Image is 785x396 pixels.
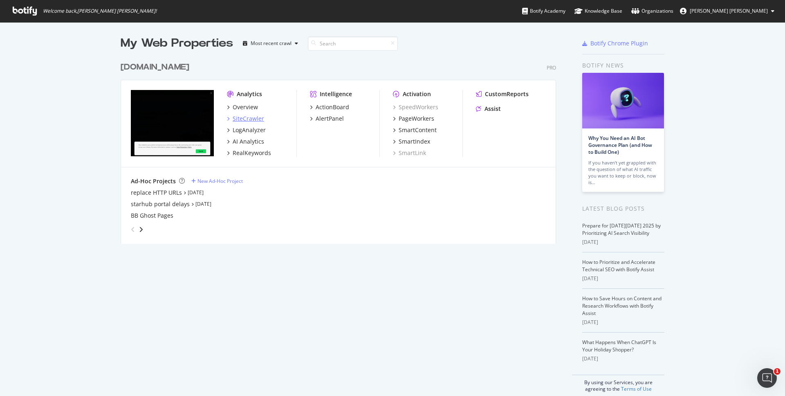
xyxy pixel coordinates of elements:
a: PageWorkers [393,115,434,123]
a: starhub portal delays [131,200,190,208]
a: CustomReports [476,90,529,98]
a: SmartContent [393,126,437,134]
div: [DATE] [582,275,664,282]
a: [DATE] [195,200,211,207]
div: Botify Academy [522,7,565,15]
div: Organizations [631,7,673,15]
div: [DATE] [582,239,664,246]
a: [DATE] [188,189,204,196]
a: Prepare for [DATE][DATE] 2025 by Prioritizing AI Search Visibility [582,222,661,236]
div: Most recent crawl [251,41,292,46]
div: Ad-Hoc Projects [131,177,176,185]
a: How to Save Hours on Content and Research Workflows with Botify Assist [582,295,662,317]
a: Terms of Use [621,385,652,392]
div: If you haven’t yet grappled with the question of what AI traffic you want to keep or block, now is… [588,160,658,186]
div: SmartIndex [399,137,430,146]
span: Tran Trung Nguyen [690,7,768,14]
a: Overview [227,103,258,111]
div: My Web Properties [121,35,233,52]
a: Why You Need an AI Bot Governance Plan (and How to Build One) [588,135,652,155]
div: LogAnalyzer [233,126,266,134]
a: SiteCrawler [227,115,264,123]
div: PageWorkers [399,115,434,123]
a: RealKeywords [227,149,271,157]
div: grid [121,52,563,244]
div: Latest Blog Posts [582,204,664,213]
a: LogAnalyzer [227,126,266,134]
a: [DOMAIN_NAME] [121,61,193,73]
a: SmartIndex [393,137,430,146]
button: [PERSON_NAME] [PERSON_NAME] [673,4,781,18]
div: By using our Services, you are agreeing to the [572,375,664,392]
iframe: Intercom live chat [757,368,777,388]
div: RealKeywords [233,149,271,157]
div: [DOMAIN_NAME] [121,61,189,73]
a: AI Analytics [227,137,264,146]
a: How to Prioritize and Accelerate Technical SEO with Botify Assist [582,259,655,273]
div: SiteCrawler [233,115,264,123]
div: Botify Chrome Plugin [590,39,648,47]
span: 1 [774,368,781,375]
div: [DATE] [582,355,664,362]
a: AlertPanel [310,115,344,123]
div: Analytics [237,90,262,98]
button: Most recent crawl [240,37,301,50]
a: Assist [476,105,501,113]
div: AlertPanel [316,115,344,123]
a: ActionBoard [310,103,349,111]
a: SpeedWorkers [393,103,438,111]
div: angle-left [128,223,138,236]
div: [DATE] [582,319,664,326]
div: CustomReports [485,90,529,98]
a: SmartLink [393,149,426,157]
div: Overview [233,103,258,111]
a: BB Ghost Pages [131,211,173,220]
a: replace HTTP URLs [131,189,182,197]
div: Knowledge Base [574,7,622,15]
div: Assist [484,105,501,113]
span: Welcome back, [PERSON_NAME] [PERSON_NAME] ! [43,8,157,14]
div: angle-right [138,225,144,234]
img: Why You Need an AI Bot Governance Plan (and How to Build One) [582,73,664,128]
a: What Happens When ChatGPT Is Your Holiday Shopper? [582,339,656,353]
img: starhub.com [131,90,214,156]
div: New Ad-Hoc Project [197,178,243,184]
div: AI Analytics [233,137,264,146]
div: Botify news [582,61,664,70]
div: Pro [547,64,556,71]
a: New Ad-Hoc Project [191,178,243,184]
div: SmartContent [399,126,437,134]
div: Activation [403,90,431,98]
input: Search [308,36,398,51]
a: Botify Chrome Plugin [582,39,648,47]
div: ActionBoard [316,103,349,111]
div: Intelligence [320,90,352,98]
